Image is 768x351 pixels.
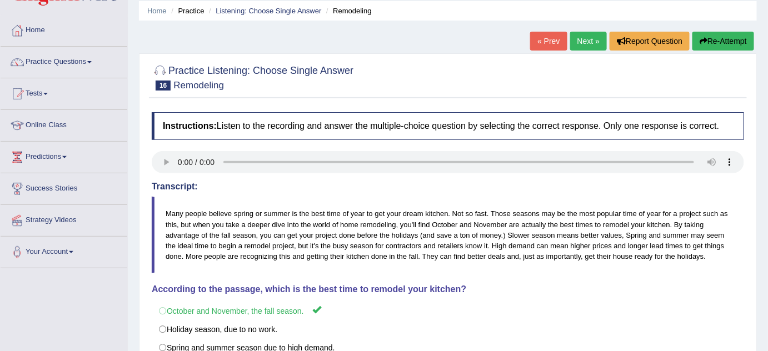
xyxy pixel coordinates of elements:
[152,320,744,339] label: Holiday season, due to no work.
[570,32,607,51] a: Next »
[530,32,567,51] a: « Prev
[216,7,321,15] a: Listening: Choose Single Answer
[1,15,127,43] a: Home
[173,80,224,91] small: Remodeling
[152,284,744,294] h4: According to the passage, which is the best time to remodel your kitchen?
[1,142,127,169] a: Predictions
[156,81,171,91] span: 16
[610,32,690,51] button: Report Question
[163,121,217,131] b: Instructions:
[152,300,744,320] label: October and November, the fall season.
[1,173,127,201] a: Success Stories
[1,78,127,106] a: Tests
[323,6,372,16] li: Remodeling
[152,182,744,192] h4: Transcript:
[1,47,127,74] a: Practice Questions
[1,237,127,264] a: Your Account
[168,6,204,16] li: Practice
[147,7,167,15] a: Home
[692,32,754,51] button: Re-Attempt
[1,205,127,233] a: Strategy Videos
[152,112,744,140] h4: Listen to the recording and answer the multiple-choice question by selecting the correct response...
[152,197,744,273] blockquote: Many people believe spring or summer is the best time of year to get your dream kitchen. Not so f...
[152,63,353,91] h2: Practice Listening: Choose Single Answer
[1,110,127,138] a: Online Class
